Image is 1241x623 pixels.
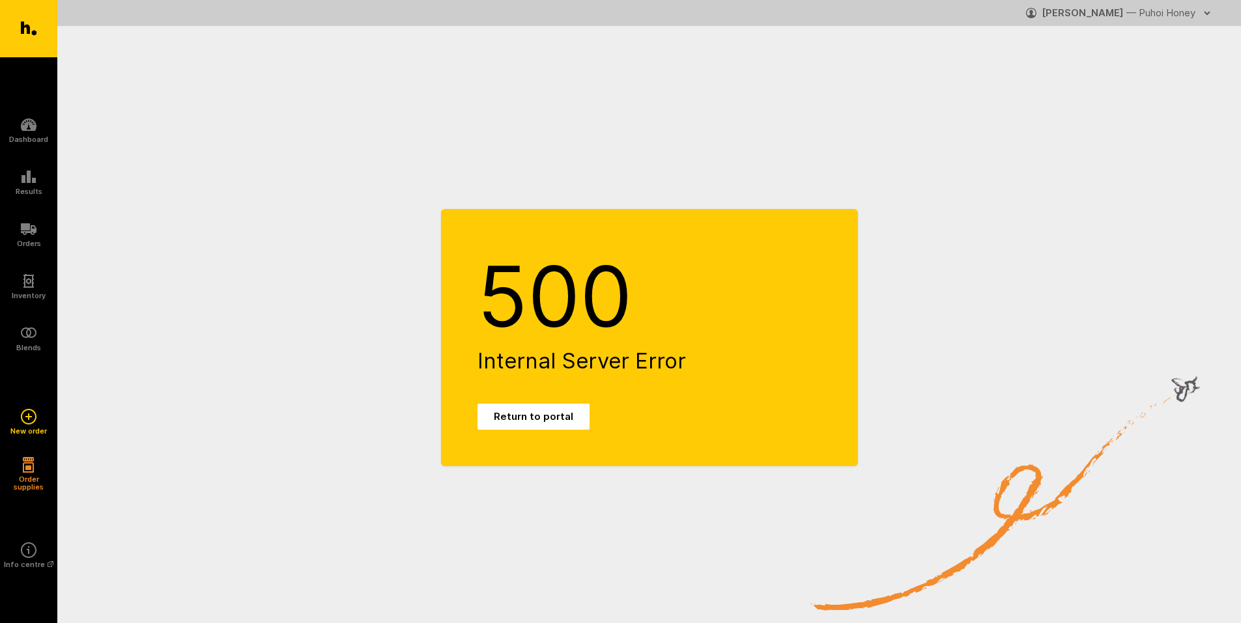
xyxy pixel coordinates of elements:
h5: Order supplies [9,475,48,491]
h5: New order [10,427,47,435]
a: Return to portal [478,404,590,430]
h1: 500 [478,245,821,350]
h5: Dashboard [9,135,48,143]
button: [PERSON_NAME] — Puhoi Honey [1026,3,1215,23]
h5: Orders [17,240,41,247]
h5: Inventory [12,292,46,299]
h5: Blends [16,344,41,352]
h5: Info centre [4,561,53,568]
span: — Puhoi Honey [1126,7,1195,19]
h5: Results [16,187,42,195]
strong: [PERSON_NAME] [1042,7,1124,19]
h2: Internal Server Error [478,349,821,372]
